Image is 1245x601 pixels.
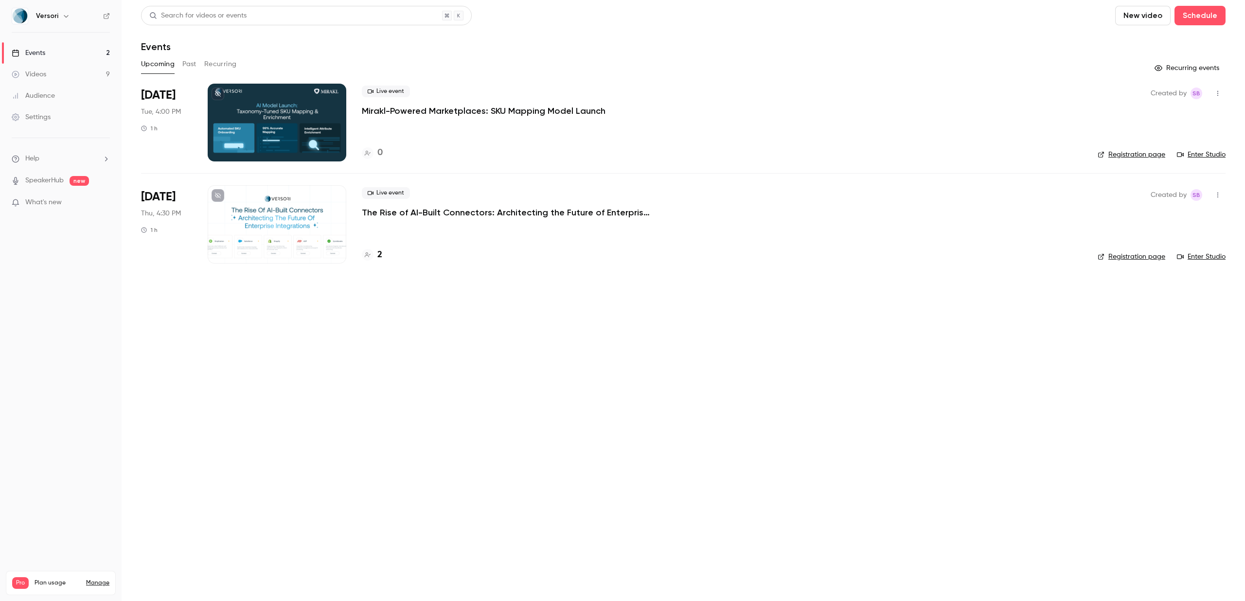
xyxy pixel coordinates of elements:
span: Sophie Burgess [1191,88,1202,99]
div: 1 h [141,124,158,132]
h4: 2 [377,248,382,262]
span: Thu, 4:30 PM [141,209,181,218]
a: The Rise of AI-Built Connectors: Architecting the Future of Enterprise Integration [362,207,654,218]
span: new [70,176,89,186]
button: Past [182,56,196,72]
div: Sep 30 Tue, 4:00 PM (Europe/London) [141,84,192,161]
button: Recurring events [1150,60,1226,76]
h6: Versori [36,11,58,21]
a: Manage [86,579,109,587]
span: Help [25,154,39,164]
div: Settings [12,112,51,122]
span: SB [1192,88,1200,99]
div: Audience [12,91,55,101]
span: Pro [12,577,29,589]
a: 2 [362,248,382,262]
a: Enter Studio [1177,252,1226,262]
iframe: Noticeable Trigger [98,198,110,207]
div: 1 h [141,226,158,234]
a: 0 [362,146,383,159]
div: Oct 2 Thu, 4:30 PM (Europe/London) [141,185,192,263]
h4: 0 [377,146,383,159]
span: Plan usage [35,579,80,587]
li: help-dropdown-opener [12,154,110,164]
a: Mirakl-Powered Marketplaces: SKU Mapping Model Launch [362,105,605,117]
div: Events [12,48,45,58]
img: Versori [12,8,28,24]
a: SpeakerHub [25,176,64,186]
button: New video [1115,6,1171,25]
a: Enter Studio [1177,150,1226,159]
h1: Events [141,41,171,53]
div: Videos [12,70,46,79]
button: Upcoming [141,56,175,72]
span: [DATE] [141,189,176,205]
span: Tue, 4:00 PM [141,107,181,117]
span: Live event [362,187,410,199]
span: Created by [1151,189,1187,201]
div: Search for videos or events [149,11,247,21]
span: Live event [362,86,410,97]
span: What's new [25,197,62,208]
button: Schedule [1174,6,1226,25]
button: Recurring [204,56,237,72]
a: Registration page [1098,252,1165,262]
span: Sophie Burgess [1191,189,1202,201]
span: SB [1192,189,1200,201]
span: Created by [1151,88,1187,99]
span: [DATE] [141,88,176,103]
a: Registration page [1098,150,1165,159]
